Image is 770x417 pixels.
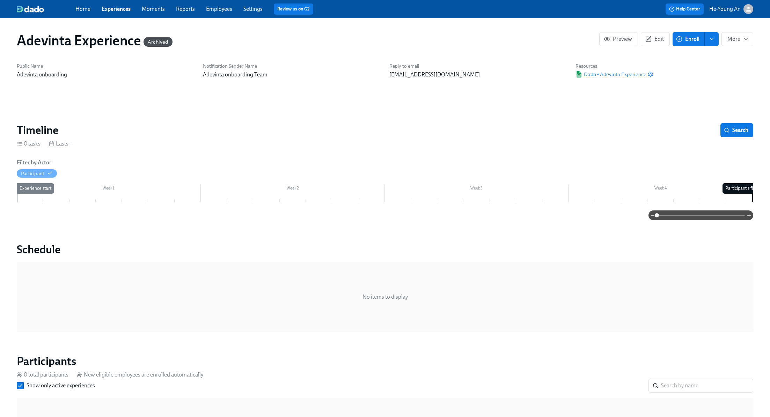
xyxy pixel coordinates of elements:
[49,140,71,148] div: Lasts -
[206,6,232,12] a: Employees
[21,170,44,177] div: Hide Participant
[647,36,664,43] span: Edit
[641,32,670,46] button: Edit
[243,6,263,12] a: Settings
[705,32,719,46] button: enroll
[575,71,582,77] img: Google Sheet
[17,183,54,194] div: Experience start
[721,32,753,46] button: More
[673,32,705,46] button: Enroll
[102,6,131,12] a: Experiences
[720,123,753,137] button: Search
[17,371,68,379] div: 0 total participants
[17,140,41,148] div: 0 tasks
[201,185,385,194] div: Week 2
[17,71,195,79] p: Adevinta onboarding
[17,6,75,13] a: dado
[77,371,203,379] div: New eligible employees are enrolled automatically
[575,71,646,78] span: Dado - Adevinta Experience
[27,382,95,389] span: Show only active experiences
[661,379,753,393] input: Search by name
[17,185,201,194] div: Week 1
[17,6,44,13] img: dado
[575,71,646,78] a: Google SheetDado - Adevinta Experience
[385,185,569,194] div: Week 3
[575,63,653,69] h6: Resources
[17,243,753,256] h2: Schedule
[605,36,632,43] span: Preview
[144,39,173,45] span: Archived
[17,159,51,166] h6: Filter by Actor
[17,262,753,332] div: No items to display
[274,3,313,15] button: Review us on G2
[727,36,747,43] span: More
[725,127,748,134] span: Search
[669,6,700,13] span: Help Center
[17,169,57,178] button: Participant
[709,4,753,14] button: He-Young An
[599,32,638,46] button: Preview
[203,71,381,79] p: Adevinta onboarding Team
[75,6,90,12] a: Home
[17,354,753,368] h2: Participants
[17,123,58,137] h2: Timeline
[203,63,381,69] h6: Notification Sender Name
[569,185,753,194] div: Week 4
[17,63,195,69] h6: Public Name
[176,6,195,12] a: Reports
[17,32,173,49] h1: Adevinta Experience
[389,71,567,79] p: [EMAIL_ADDRESS][DOMAIN_NAME]
[666,3,704,15] button: Help Center
[389,63,567,69] h6: Reply-to email
[142,6,165,12] a: Moments
[277,6,310,13] a: Review us on G2
[709,5,741,13] p: He-Young An
[677,36,699,43] span: Enroll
